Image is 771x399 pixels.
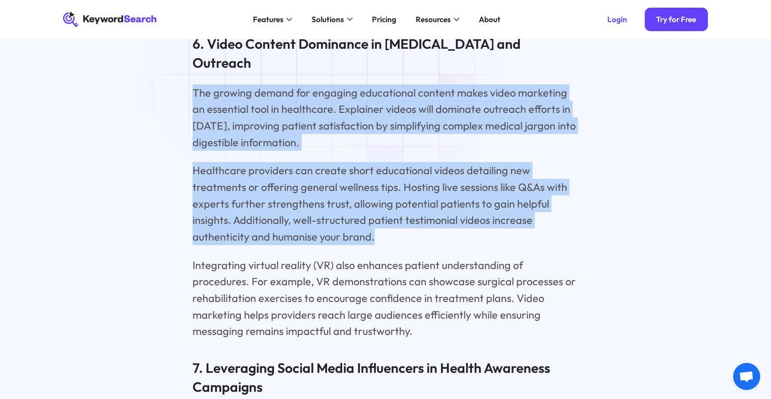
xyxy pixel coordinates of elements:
div: Open chat [733,363,760,390]
p: The growing demand for engaging educational content makes video marketing an essential tool in he... [193,84,578,151]
div: Resources [416,14,451,25]
p: Healthcare providers can create short educational videos detailing new treatments or offering gen... [193,162,578,245]
a: Try for Free [645,8,708,31]
h3: 6. Video Content Dominance in [MEDICAL_DATA] and Outreach [193,35,578,73]
div: About [479,14,500,25]
div: Login [607,14,627,24]
a: Pricing [366,12,402,27]
div: Solutions [312,14,344,25]
a: About [473,12,506,27]
div: Try for Free [656,14,696,24]
p: Integrating virtual reality (VR) also enhances patient understanding of procedures. For example, ... [193,257,578,340]
div: Features [253,14,284,25]
h3: 7. Leveraging Social Media Influencers in Health Awareness Campaigns [193,359,578,397]
div: Pricing [372,14,396,25]
a: Login [596,8,638,31]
